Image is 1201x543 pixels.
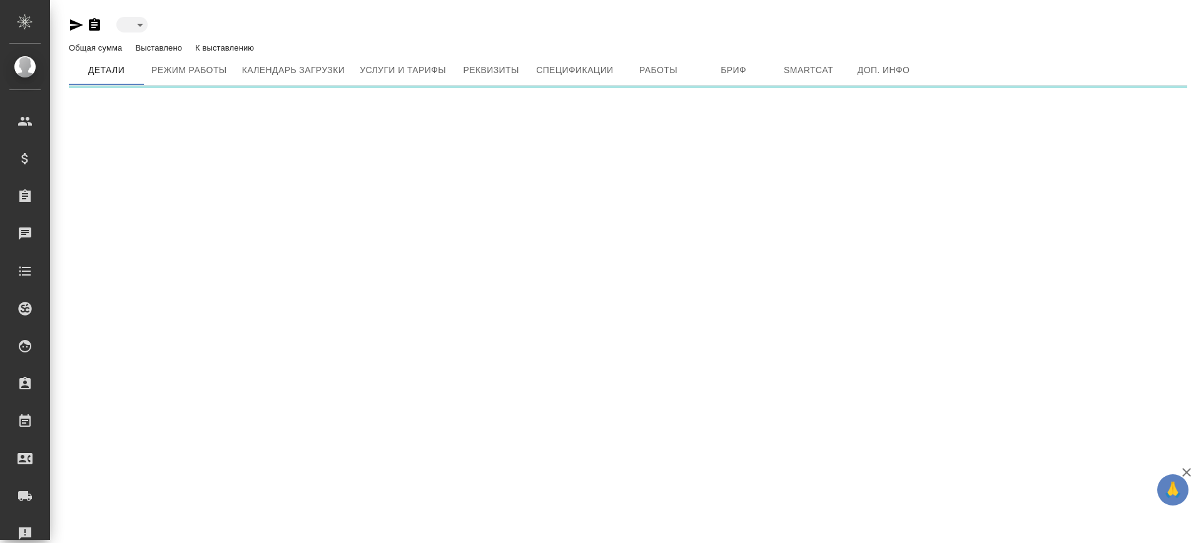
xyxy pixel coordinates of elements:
span: Бриф [704,62,764,78]
span: Детали [76,62,136,78]
div: ​ [116,17,148,32]
p: К выставлению [195,43,257,52]
span: Реквизиты [461,62,521,78]
p: Общая сумма [69,43,125,52]
span: Календарь загрузки [242,62,345,78]
span: Доп. инфо [854,62,914,78]
p: Выставлено [135,43,185,52]
span: Работы [629,62,689,78]
span: Спецификации [536,62,613,78]
span: 🙏 [1162,477,1183,503]
span: Услуги и тарифы [360,62,446,78]
button: Скопировать ссылку [87,17,102,32]
button: 🙏 [1157,474,1188,506]
span: Режим работы [151,62,227,78]
button: Скопировать ссылку для ЯМессенджера [69,17,84,32]
span: Smartcat [779,62,839,78]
